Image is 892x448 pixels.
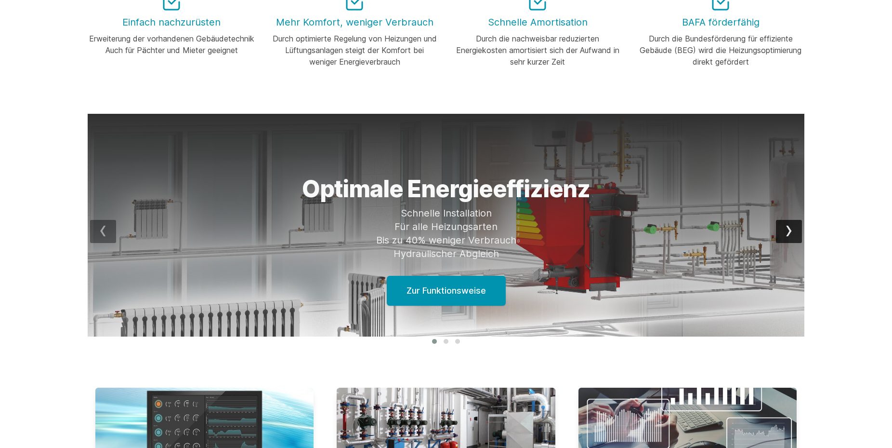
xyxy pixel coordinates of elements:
[88,33,255,56] div: Erweiterung der vorhandenen Gebäudetechnik Auch für Pächter und Mieter geeignet
[271,15,438,29] h3: Mehr Komfort, weniger Verbrauch
[88,15,255,29] h3: Einfach nachzurüsten
[776,220,802,243] div: next
[273,177,619,201] h1: Optimale Energieeffizienz
[271,33,438,68] div: Durch optimierte Regelung von Heizungen und Lüftungsanlagen steigt der Komfort bei weniger Energi...
[387,276,506,306] a: Zur Funktionsweise
[273,206,619,260] p: Schnelle Installation Für alle Heizungsarten Bis zu 40% weniger Verbrauch Hydraulischer Abgleich
[90,220,116,243] div: prev
[637,33,804,68] div: Durch die Bundesförderung für effiziente Gebäude (BEG) wird die Heizungsoptimierung direkt gefördert
[454,33,621,68] div: Durch die nachweisbar reduzierten Energiekosten amortisiert sich der Aufwand in sehr kurzer Zeit
[637,15,804,29] h3: BAFA förderfähig
[454,15,621,29] h3: Schnelle Amortisation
